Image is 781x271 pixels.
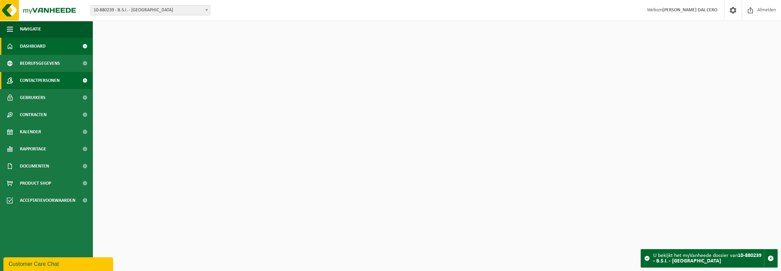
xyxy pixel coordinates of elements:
span: Contracten [20,106,47,123]
span: 10-880239 - B.S.I. - SENEFFE [90,5,210,15]
span: Acceptatievoorwaarden [20,192,75,209]
strong: 10-880239 - B.S.I. - [GEOGRAPHIC_DATA] [653,253,761,264]
strong: [PERSON_NAME] DAL CERO [662,8,717,13]
span: Product Shop [20,175,51,192]
span: Rapportage [20,140,46,158]
span: Bedrijfsgegevens [20,55,60,72]
span: Gebruikers [20,89,46,106]
span: Documenten [20,158,49,175]
span: 10-880239 - B.S.I. - SENEFFE [91,5,210,15]
iframe: chat widget [3,256,114,271]
div: U bekijkt het myVanheede dossier van [653,249,764,267]
span: Navigatie [20,21,41,38]
span: Contactpersonen [20,72,60,89]
span: Dashboard [20,38,46,55]
span: Kalender [20,123,41,140]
